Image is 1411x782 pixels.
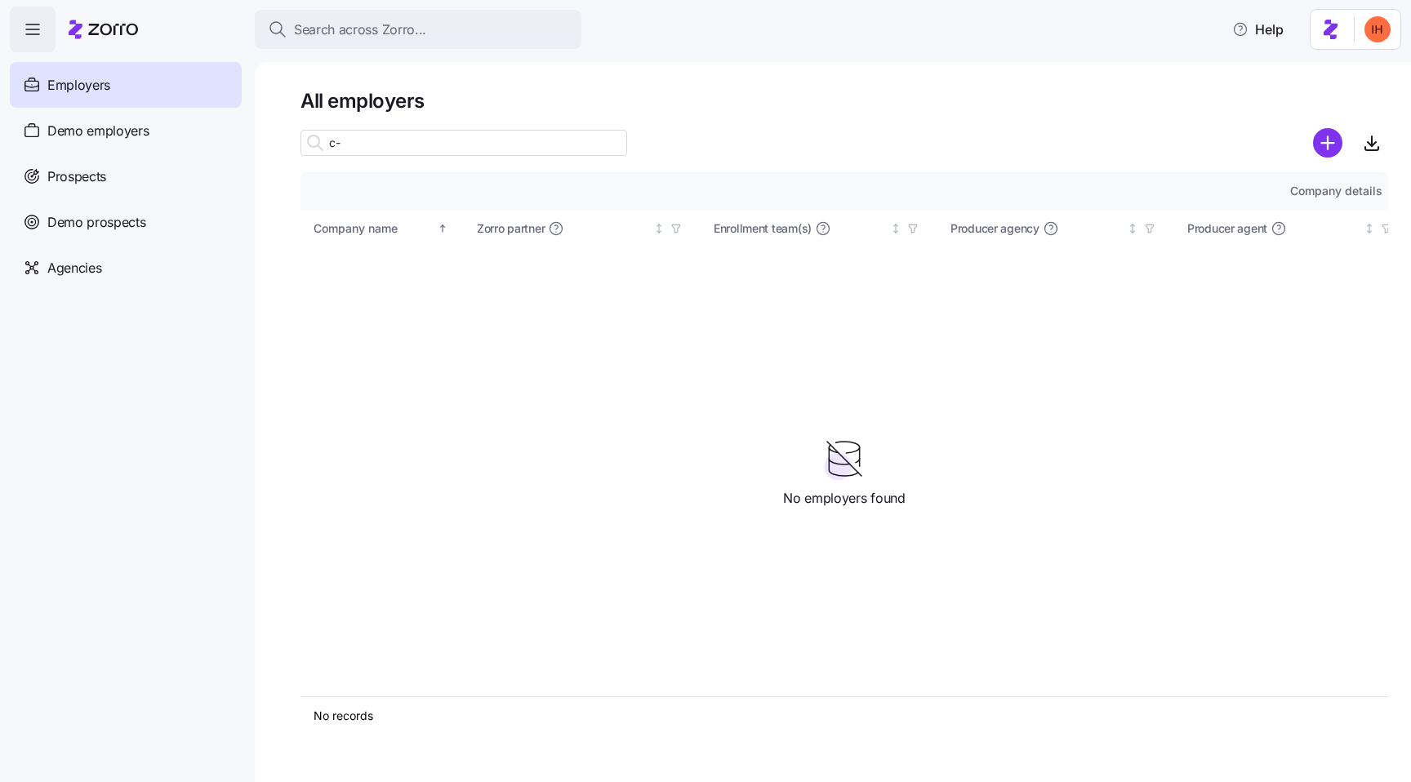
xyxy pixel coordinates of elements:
[1127,223,1138,234] div: Not sorted
[47,258,101,278] span: Agencies
[1232,20,1284,39] span: Help
[255,10,581,49] button: Search across Zorro...
[437,223,448,234] div: Sorted ascending
[950,220,1039,237] span: Producer agency
[300,130,627,156] input: Search employer
[300,88,1388,113] h1: All employers
[47,167,106,187] span: Prospects
[653,223,665,234] div: Not sorted
[314,220,434,238] div: Company name
[294,20,426,40] span: Search across Zorro...
[890,223,901,234] div: Not sorted
[1174,210,1411,247] th: Producer agentNot sorted
[701,210,937,247] th: Enrollment team(s)Not sorted
[1219,13,1297,46] button: Help
[477,220,545,237] span: Zorro partner
[300,210,464,247] th: Company nameSorted ascending
[47,212,146,233] span: Demo prospects
[464,210,701,247] th: Zorro partnerNot sorted
[10,108,242,153] a: Demo employers
[1364,223,1375,234] div: Not sorted
[47,75,110,96] span: Employers
[1187,220,1267,237] span: Producer agent
[1364,16,1391,42] img: f3711480c2c985a33e19d88a07d4c111
[314,708,1236,724] div: No records
[1313,128,1342,158] svg: add icon
[783,488,905,509] span: No employers found
[10,62,242,108] a: Employers
[10,199,242,245] a: Demo prospects
[10,245,242,291] a: Agencies
[10,153,242,199] a: Prospects
[714,220,812,237] span: Enrollment team(s)
[47,121,149,141] span: Demo employers
[937,210,1174,247] th: Producer agencyNot sorted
